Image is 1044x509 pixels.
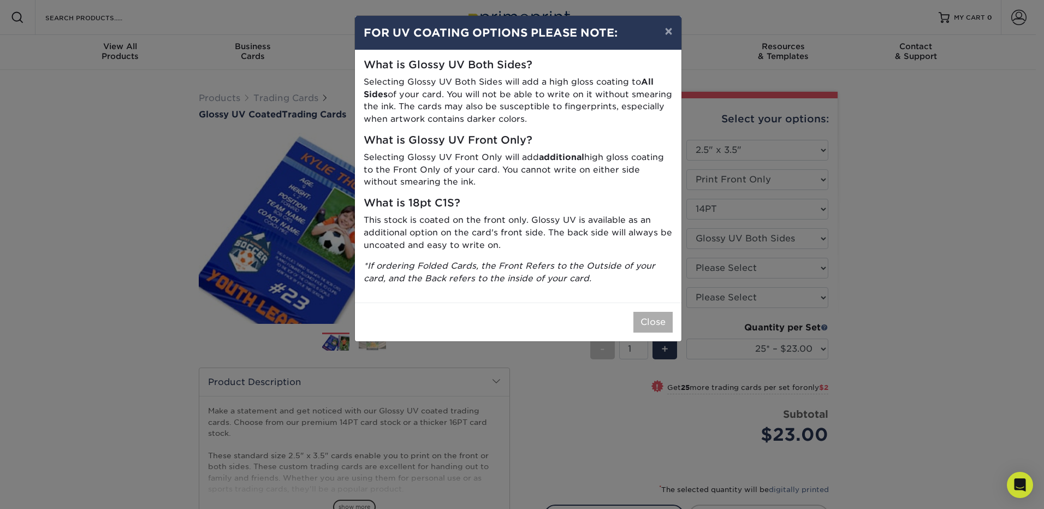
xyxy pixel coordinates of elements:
h4: FOR UV COATING OPTIONS PLEASE NOTE: [364,25,673,41]
button: Close [633,312,673,333]
p: Selecting Glossy UV Front Only will add high gloss coating to the Front Only of your card. You ca... [364,151,673,188]
p: This stock is coated on the front only. Glossy UV is available as an additional option on the car... [364,214,673,251]
div: Open Intercom Messenger [1007,472,1033,498]
h5: What is 18pt C1S? [364,197,673,210]
strong: additional [539,152,584,162]
h5: What is Glossy UV Both Sides? [364,59,673,72]
h5: What is Glossy UV Front Only? [364,134,673,147]
p: Selecting Glossy UV Both Sides will add a high gloss coating to of your card. You will not be abl... [364,76,673,126]
button: × [656,16,681,46]
i: *If ordering Folded Cards, the Front Refers to the Outside of your card, and the Back refers to t... [364,261,655,283]
strong: All Sides [364,76,654,99]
